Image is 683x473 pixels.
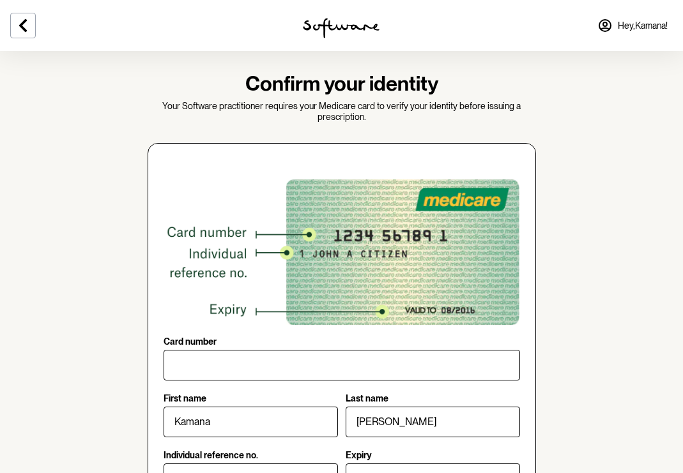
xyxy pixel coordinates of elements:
h3: Confirm your identity [148,71,536,96]
img: software logo [303,18,380,38]
p: Card number [164,336,217,347]
p: Last name [346,393,388,404]
p: First name [164,393,206,404]
p: Expiry [346,450,372,461]
a: Hey,Kamana! [590,10,675,41]
p: Individual reference no. [164,450,258,461]
span: Hey, Kamana ! [618,20,668,31]
img: medicare card info [164,179,520,326]
p: Your Software practitioner requires your Medicare card to verify your identity before issuing a p... [148,101,536,123]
